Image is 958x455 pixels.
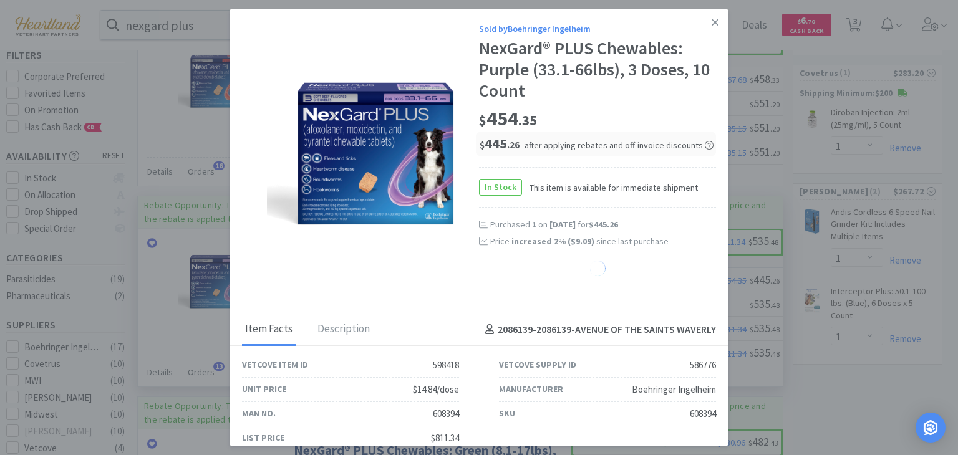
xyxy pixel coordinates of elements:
[490,234,716,248] div: Price since last purchase
[480,180,521,195] span: In Stock
[267,80,454,230] img: 6f5d0cbcf6eb4c8d91bf3a04db0521ff_586776.png
[511,236,594,247] span: increased 2 % ( )
[431,431,459,446] div: $811.34
[242,382,286,396] div: Unit Price
[479,38,716,101] div: NexGard® PLUS Chewables: Purple (33.1-66lbs), 3 Doses, 10 Count
[632,382,716,397] div: Boehringer Ingelheim
[589,219,618,230] span: $445.26
[916,413,946,443] div: Open Intercom Messenger
[525,140,714,151] span: after applying rebates and off-invoice discounts
[479,22,716,36] div: Sold by Boehringer Ingelheim
[690,406,716,421] div: 608394
[479,106,537,131] span: 454
[479,112,486,129] span: $
[532,219,536,230] span: 1
[242,431,284,444] div: List Price
[480,139,485,151] span: $
[499,382,563,396] div: Manufacturer
[433,406,459,421] div: 608394
[571,236,591,247] span: $9.09
[690,358,716,373] div: 586776
[242,358,308,371] div: Vetcove Item ID
[518,112,537,129] span: . 35
[413,382,459,397] div: $14.84/dose
[499,358,576,371] div: Vetcove Supply ID
[507,139,520,151] span: . 26
[314,314,373,345] div: Description
[522,181,698,194] span: This item is available for immediate shipment
[499,406,515,420] div: SKU
[480,135,520,152] span: 445
[549,219,576,230] span: [DATE]
[433,358,459,373] div: 598418
[242,314,296,345] div: Item Facts
[490,219,716,231] div: Purchased on for
[242,406,276,420] div: Man No.
[480,322,716,338] h4: 2086139-2086139 - AVENUE OF THE SAINTS WAVERLY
